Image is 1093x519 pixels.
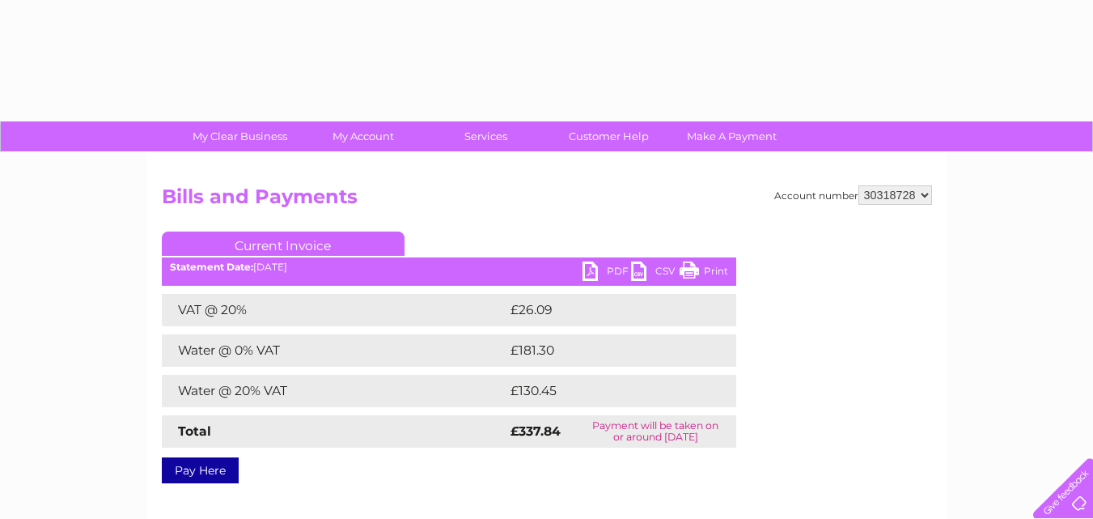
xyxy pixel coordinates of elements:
[162,185,932,216] h2: Bills and Payments
[419,121,553,151] a: Services
[510,423,561,439] strong: £337.84
[506,294,705,326] td: £26.09
[542,121,676,151] a: Customer Help
[162,262,736,273] div: [DATE]
[162,457,239,483] a: Pay Here
[162,232,405,256] a: Current Invoice
[575,415,735,448] td: Payment will be taken on or around [DATE]
[162,294,506,326] td: VAT @ 20%
[506,334,705,367] td: £181.30
[665,121,799,151] a: Make A Payment
[631,262,680,285] a: CSV
[162,375,506,407] td: Water @ 20% VAT
[162,334,506,367] td: Water @ 0% VAT
[296,121,430,151] a: My Account
[170,261,253,273] b: Statement Date:
[583,262,631,285] a: PDF
[506,375,706,407] td: £130.45
[774,185,932,205] div: Account number
[173,121,307,151] a: My Clear Business
[178,423,211,439] strong: Total
[680,262,728,285] a: Print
